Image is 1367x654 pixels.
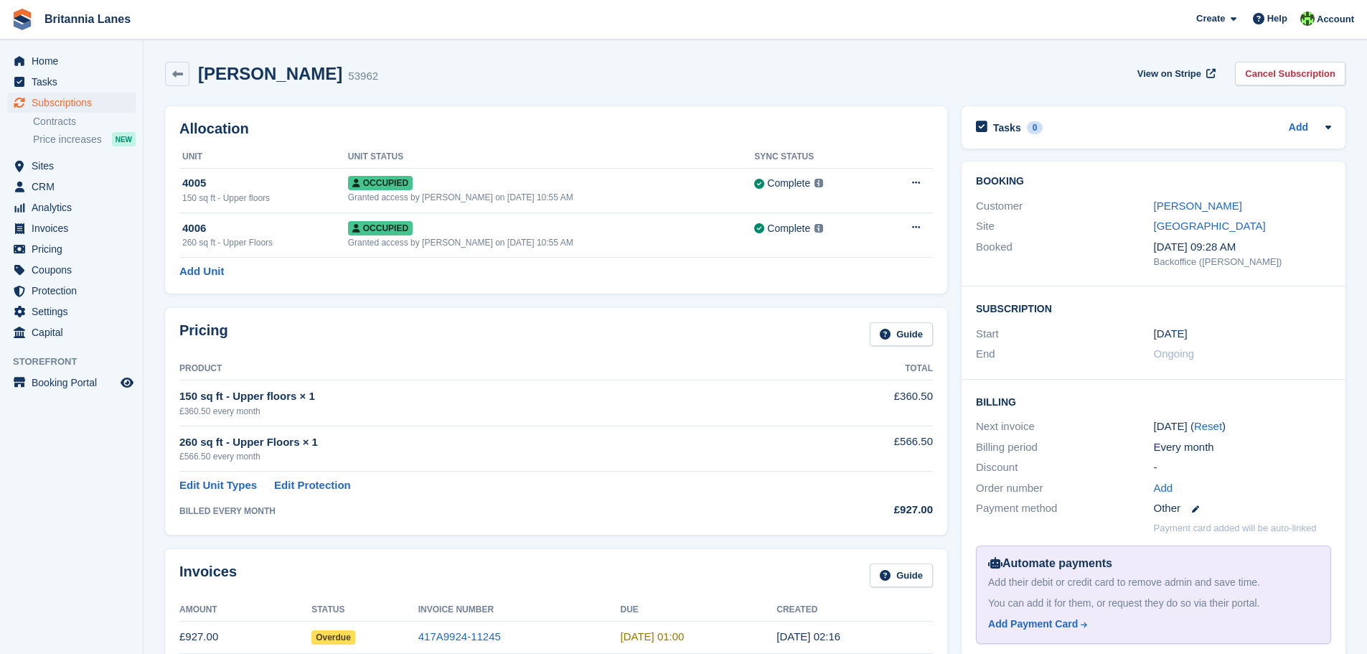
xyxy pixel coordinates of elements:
[794,426,933,471] td: £566.50
[988,555,1319,572] div: Automate payments
[7,218,136,238] a: menu
[198,64,342,83] h2: [PERSON_NAME]
[311,599,418,622] th: Status
[988,617,1313,632] a: Add Payment Card
[179,621,311,653] td: £927.00
[179,322,228,346] h2: Pricing
[7,156,136,176] a: menu
[1194,420,1222,432] a: Reset
[32,260,118,280] span: Coupons
[7,322,136,342] a: menu
[976,459,1153,476] div: Discount
[976,198,1153,215] div: Customer
[1154,459,1331,476] div: -
[348,176,413,190] span: Occupied
[7,260,136,280] a: menu
[976,439,1153,456] div: Billing period
[7,197,136,218] a: menu
[179,146,348,169] th: Unit
[1154,419,1331,435] div: [DATE] ( )
[754,146,878,169] th: Sync Status
[976,500,1153,517] div: Payment method
[814,179,823,187] img: icon-info-grey-7440780725fd019a000dd9b08b2336e03edf1995a4989e88bcd33f0948082b44.svg
[33,115,136,129] a: Contracts
[976,301,1331,315] h2: Subscription
[870,322,933,346] a: Guide
[1154,480,1173,497] a: Add
[348,236,755,249] div: Granted access by [PERSON_NAME] on [DATE] 10:55 AM
[348,68,378,85] div: 53962
[7,239,136,259] a: menu
[7,93,136,113] a: menu
[976,480,1153,497] div: Order number
[621,630,685,643] time: 2025-09-02 00:00:00 UTC
[767,176,810,191] div: Complete
[32,373,118,393] span: Booking Portal
[182,175,348,192] div: 4005
[988,596,1319,611] div: You can add it for them, or request they do so via their portal.
[32,177,118,197] span: CRM
[1154,347,1195,360] span: Ongoing
[988,575,1319,590] div: Add their debit or credit card to remove admin and save time.
[976,218,1153,235] div: Site
[7,373,136,393] a: menu
[1154,220,1266,232] a: [GEOGRAPHIC_DATA]
[179,477,257,494] a: Edit Unit Types
[32,281,118,301] span: Protection
[1317,12,1354,27] span: Account
[1300,11,1315,26] img: Robert Parr
[776,599,933,622] th: Created
[1027,121,1043,134] div: 0
[348,221,413,235] span: Occupied
[988,617,1078,632] div: Add Payment Card
[32,218,118,238] span: Invoices
[1154,255,1331,269] div: Backoffice ([PERSON_NAME])
[179,405,794,418] div: £360.50 every month
[179,263,224,280] a: Add Unit
[976,239,1153,269] div: Booked
[1137,67,1201,81] span: View on Stripe
[11,9,33,30] img: stora-icon-8386f47178a22dfd0bd8f6a31ec36ba5ce8667c1dd55bd0f319d3a0aa187defe.svg
[976,176,1331,187] h2: Booking
[621,599,777,622] th: Due
[794,502,933,518] div: £927.00
[32,239,118,259] span: Pricing
[179,358,794,380] th: Product
[1154,239,1331,256] div: [DATE] 09:28 AM
[976,394,1331,408] h2: Billing
[179,599,311,622] th: Amount
[976,419,1153,435] div: Next invoice
[1132,62,1218,85] a: View on Stripe
[13,355,143,369] span: Storefront
[32,93,118,113] span: Subscriptions
[179,388,794,405] div: 150 sq ft - Upper floors × 1
[794,380,933,426] td: £360.50
[274,477,351,494] a: Edit Protection
[182,192,348,205] div: 150 sq ft - Upper floors
[179,505,794,518] div: BILLED EVERY MONTH
[179,450,794,463] div: £566.50 every month
[7,72,136,92] a: menu
[32,322,118,342] span: Capital
[1289,120,1308,136] a: Add
[32,156,118,176] span: Sites
[870,564,933,587] a: Guide
[33,131,136,147] a: Price increases NEW
[32,51,118,71] span: Home
[7,51,136,71] a: menu
[32,72,118,92] span: Tasks
[7,177,136,197] a: menu
[976,326,1153,342] div: Start
[32,197,118,218] span: Analytics
[7,302,136,322] a: menu
[1154,500,1331,517] div: Other
[1154,326,1188,342] time: 2024-10-01 00:00:00 UTC
[179,434,794,451] div: 260 sq ft - Upper Floors × 1
[1235,62,1345,85] a: Cancel Subscription
[814,224,823,233] img: icon-info-grey-7440780725fd019a000dd9b08b2336e03edf1995a4989e88bcd33f0948082b44.svg
[33,133,102,146] span: Price increases
[348,146,755,169] th: Unit Status
[311,630,355,645] span: Overdue
[39,7,136,31] a: Britannia Lanes
[1196,11,1225,26] span: Create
